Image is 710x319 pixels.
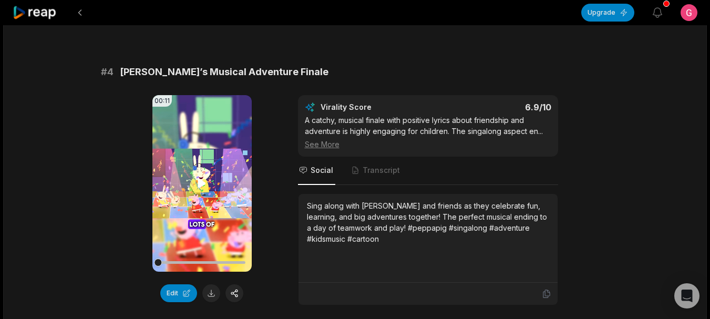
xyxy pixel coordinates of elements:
[438,102,551,112] div: 6.9 /10
[581,4,634,22] button: Upgrade
[152,95,252,272] video: Your browser does not support mp4 format.
[305,115,551,150] div: A catchy, musical finale with positive lyrics about friendship and adventure is highly engaging f...
[305,139,551,150] div: See More
[311,165,333,176] span: Social
[298,157,558,185] nav: Tabs
[120,65,328,79] span: [PERSON_NAME]’s Musical Adventure Finale
[101,65,114,79] span: # 4
[321,102,434,112] div: Virality Score
[160,284,197,302] button: Edit
[363,165,400,176] span: Transcript
[674,283,699,308] div: Open Intercom Messenger
[307,200,549,244] div: Sing along with [PERSON_NAME] and friends as they celebrate fun, learning, and big adventures tog...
